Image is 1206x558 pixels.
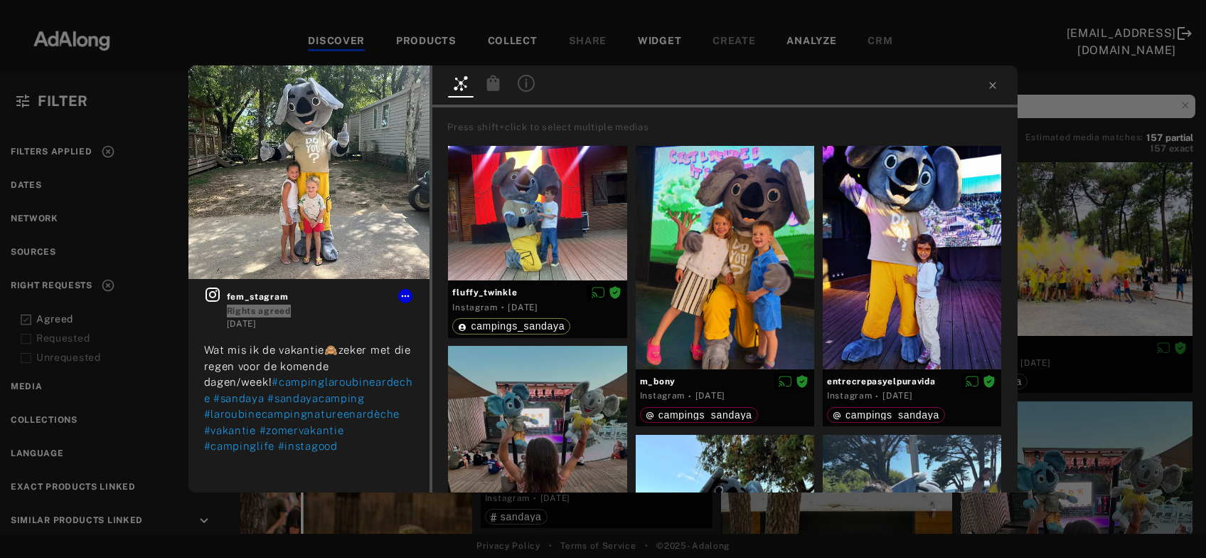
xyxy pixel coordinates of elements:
[827,375,997,388] span: entrecrepasyelpuravida
[260,424,344,436] span: #zomervakantie
[640,375,810,388] span: m_bony
[227,306,291,316] span: Rights agreed
[447,120,1013,135] div: Press shift+click to select multiple medias
[501,302,505,313] span: ·
[458,321,565,331] div: campings_sandaya
[587,285,609,300] button: Disable diffusion on this media
[204,440,274,452] span: #campinglife
[452,286,622,299] span: fluffy_twinkle
[845,409,939,421] span: campings_sandaya
[204,424,256,436] span: #vakantie
[1135,490,1206,558] div: Widget de chat
[267,392,365,404] span: #sandayacamping
[278,440,338,452] span: #instagood
[882,391,912,401] time: 2025-05-18T11:14:00.000Z
[1135,490,1206,558] iframe: Chat Widget
[452,301,497,314] div: Instagram
[204,344,411,388] span: Wat mis ik de vakantie🙈zeker met die regen voor de komende dagen/week!
[213,392,265,404] span: #sandaya
[774,374,796,389] button: Disable diffusion on this media
[640,389,685,402] div: Instagram
[227,290,415,303] span: fem_stagram
[609,287,621,297] span: Rights agreed
[204,408,400,420] span: #laroubinecampingnatureenardèche
[875,391,879,402] span: ·
[188,65,430,279] img: 539665647_18406813930113846_3239811793746396656_n.jpg
[796,376,809,386] span: Rights agreed
[508,302,538,312] time: 2025-08-15T09:09:14.000Z
[827,389,872,402] div: Instagram
[204,376,413,404] span: #campinglaroubineardeche
[961,374,983,389] button: Disable diffusion on this media
[646,410,752,420] div: campings_sandaya
[471,320,565,332] span: campings_sandaya
[833,410,939,420] div: campings_sandaya
[695,391,725,401] time: 2025-06-06T17:44:08.000Z
[227,319,257,329] time: 2025-08-27T11:19:42.000Z
[688,391,692,402] span: ·
[983,376,996,386] span: Rights agreed
[658,409,752,421] span: campings_sandaya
